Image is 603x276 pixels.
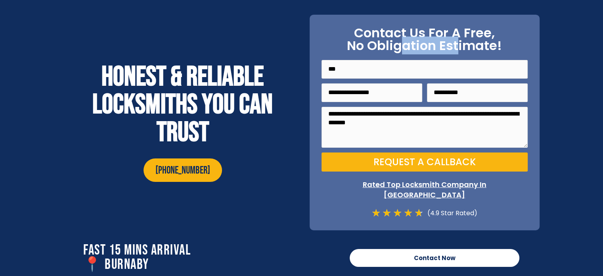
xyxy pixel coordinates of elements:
[322,27,528,52] h2: Contact Us For A Free, No Obligation Estimate!
[322,60,528,177] form: On Point Locksmith
[371,208,423,218] div: 4.7/5
[414,208,423,218] i: ★
[144,158,222,182] a: [PHONE_NUMBER]
[393,208,402,218] i: ★
[83,243,342,272] h2: Fast 15 Mins Arrival 📍 burnaby
[322,152,528,172] button: Request a Callback
[350,249,519,267] a: Contact Now
[404,208,413,218] i: ★
[373,157,476,167] span: Request a Callback
[371,208,381,218] i: ★
[423,208,477,218] div: (4.9 Star Rated)
[68,63,298,147] h2: Honest & reliable locksmiths you can trust
[322,179,528,199] p: Rated Top Locksmith Company In [GEOGRAPHIC_DATA]
[155,164,210,177] span: [PHONE_NUMBER]
[414,255,456,261] span: Contact Now
[382,208,391,218] i: ★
